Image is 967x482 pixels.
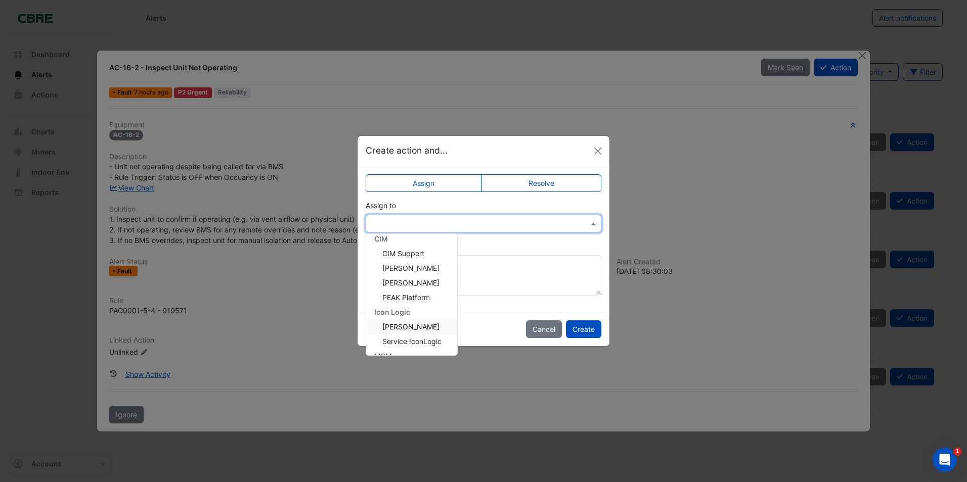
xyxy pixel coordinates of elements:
span: [PERSON_NAME] [382,278,439,287]
label: Resolve [481,174,602,192]
span: CIM Support [382,249,424,258]
span: PEAK Platform [382,293,430,302]
span: CIM [374,234,388,243]
span: MPM [374,352,392,360]
button: Cancel [526,320,562,338]
label: Assign to [366,200,396,211]
label: Assign [366,174,482,192]
h5: Create action and... [366,144,448,157]
span: Service IconLogic [382,337,442,346]
button: Create [566,320,601,338]
button: Close [590,143,605,159]
span: [PERSON_NAME] [382,322,439,331]
ng-dropdown-panel: Options list [366,233,458,356]
span: 1 [953,448,961,456]
span: Icon Logic [374,308,410,316]
span: [PERSON_NAME] [382,264,439,272]
iframe: Intercom live chat [933,448,957,472]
